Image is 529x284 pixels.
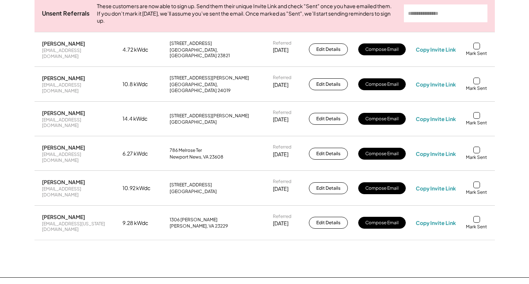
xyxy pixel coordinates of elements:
[42,10,89,17] div: Unsent Referrals
[123,46,160,53] div: 4.72 kWdc
[42,186,112,198] div: [EMAIL_ADDRESS][DOMAIN_NAME]
[466,154,487,160] div: Mark Sent
[170,47,262,59] div: [GEOGRAPHIC_DATA], [GEOGRAPHIC_DATA] 23821
[273,81,288,89] div: [DATE]
[42,82,112,94] div: [EMAIL_ADDRESS][DOMAIN_NAME]
[416,115,456,122] div: Copy Invite Link
[42,117,112,128] div: [EMAIL_ADDRESS][DOMAIN_NAME]
[309,217,348,229] button: Edit Details
[42,221,112,232] div: [EMAIL_ADDRESS][US_STATE][DOMAIN_NAME]
[42,179,85,185] div: [PERSON_NAME]
[123,115,160,123] div: 14.4 kWdc
[170,182,212,188] div: [STREET_ADDRESS]
[170,119,217,125] div: [GEOGRAPHIC_DATA]
[358,148,406,160] button: Compose Email
[416,81,456,88] div: Copy Invite Link
[170,223,228,229] div: [PERSON_NAME], VA 23229
[42,144,85,151] div: [PERSON_NAME]
[273,179,291,185] div: Referred
[466,120,487,126] div: Mark Sent
[273,213,291,219] div: Referred
[358,182,406,194] button: Compose Email
[358,78,406,90] button: Compose Email
[170,189,217,195] div: [GEOGRAPHIC_DATA]
[170,154,223,160] div: Newport News, VA 23608
[273,75,291,81] div: Referred
[416,46,456,53] div: Copy Invite Link
[42,151,112,163] div: [EMAIL_ADDRESS][DOMAIN_NAME]
[273,220,288,227] div: [DATE]
[123,150,160,157] div: 6.27 kWdc
[309,78,348,90] button: Edit Details
[123,219,160,227] div: 9.28 kWdc
[170,40,212,46] div: [STREET_ADDRESS]
[42,40,85,47] div: [PERSON_NAME]
[170,217,218,223] div: 1306 [PERSON_NAME]
[358,113,406,125] button: Compose Email
[42,75,85,81] div: [PERSON_NAME]
[416,219,456,226] div: Copy Invite Link
[358,217,406,229] button: Compose Email
[466,50,487,56] div: Mark Sent
[416,150,456,157] div: Copy Invite Link
[309,113,348,125] button: Edit Details
[42,110,85,116] div: [PERSON_NAME]
[358,43,406,55] button: Compose Email
[170,113,249,119] div: [STREET_ADDRESS][PERSON_NAME]
[416,185,456,192] div: Copy Invite Link
[123,185,160,192] div: 10.92 kWdc
[42,213,85,220] div: [PERSON_NAME]
[466,189,487,195] div: Mark Sent
[466,85,487,91] div: Mark Sent
[309,182,348,194] button: Edit Details
[309,148,348,160] button: Edit Details
[273,46,288,54] div: [DATE]
[170,82,262,93] div: [GEOGRAPHIC_DATA], [GEOGRAPHIC_DATA] 24019
[309,43,348,55] button: Edit Details
[273,151,288,158] div: [DATE]
[42,48,112,59] div: [EMAIL_ADDRESS][DOMAIN_NAME]
[170,147,202,153] div: 786 Melrose Ter
[273,116,288,123] div: [DATE]
[97,3,396,25] div: These customers are now able to sign up. Send them their unique Invite Link and check "Sent" once...
[466,224,487,230] div: Mark Sent
[170,75,249,81] div: [STREET_ADDRESS][PERSON_NAME]
[123,81,160,88] div: 10.8 kWdc
[273,144,291,150] div: Referred
[273,110,291,115] div: Referred
[273,40,291,46] div: Referred
[273,185,288,193] div: [DATE]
